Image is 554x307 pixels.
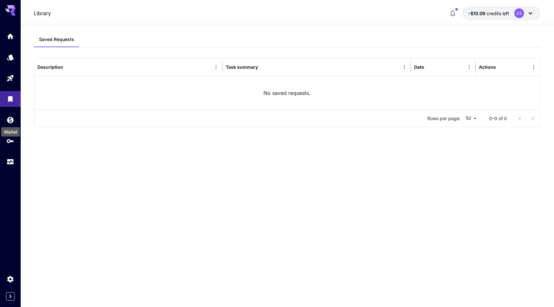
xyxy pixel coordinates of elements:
[1,127,20,137] div: Wallet
[6,275,14,283] div: Settings
[6,115,14,123] div: Wallet
[514,8,524,18] div: ES
[425,63,434,72] button: Sort
[479,64,496,70] div: Actions
[427,115,460,122] p: Rows per page:
[400,63,409,72] button: Menu
[6,74,14,82] div: Playground
[6,94,14,102] div: Library
[6,156,14,164] div: Usage
[6,53,14,61] div: Models
[263,89,311,97] p: No saved requests.
[6,32,14,40] div: Home
[465,63,474,72] button: Menu
[6,136,14,144] div: API Keys
[529,63,538,72] button: Menu
[6,292,15,301] button: Expand sidebar
[212,63,221,72] button: Menu
[462,6,541,21] button: -$10.08601ES
[34,9,51,17] nav: breadcrumb
[64,63,73,72] button: Sort
[468,10,509,17] div: -$10.08601
[39,36,74,42] span: Saved Requests
[414,64,424,70] div: Date
[259,63,268,72] button: Sort
[37,64,63,70] div: Description
[226,64,258,70] div: Task summary
[463,114,479,123] div: 50
[34,9,51,17] a: Library
[468,11,487,16] span: -$10.09
[487,11,509,16] span: credits left
[489,115,507,122] p: 0–0 of 0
